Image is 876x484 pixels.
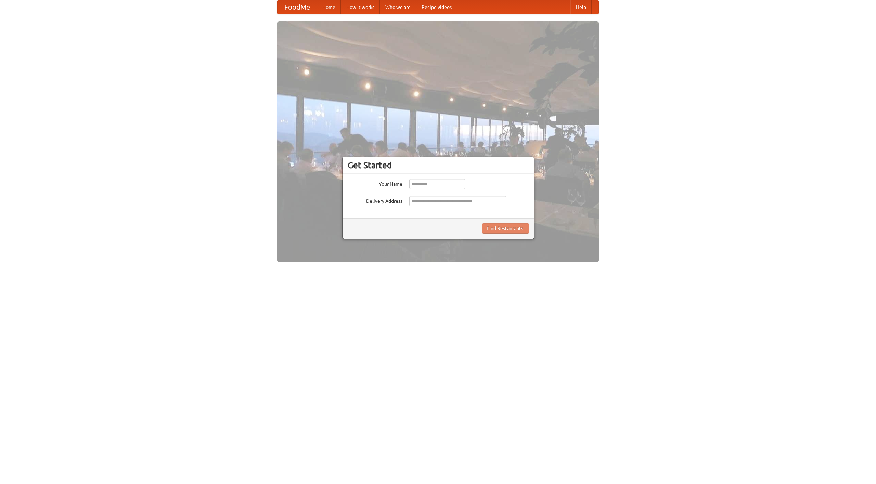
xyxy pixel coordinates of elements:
a: FoodMe [278,0,317,14]
a: Recipe videos [416,0,457,14]
a: Who we are [380,0,416,14]
label: Your Name [348,179,402,187]
a: Home [317,0,341,14]
label: Delivery Address [348,196,402,205]
a: Help [570,0,592,14]
button: Find Restaurants! [482,223,529,234]
a: How it works [341,0,380,14]
h3: Get Started [348,160,529,170]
